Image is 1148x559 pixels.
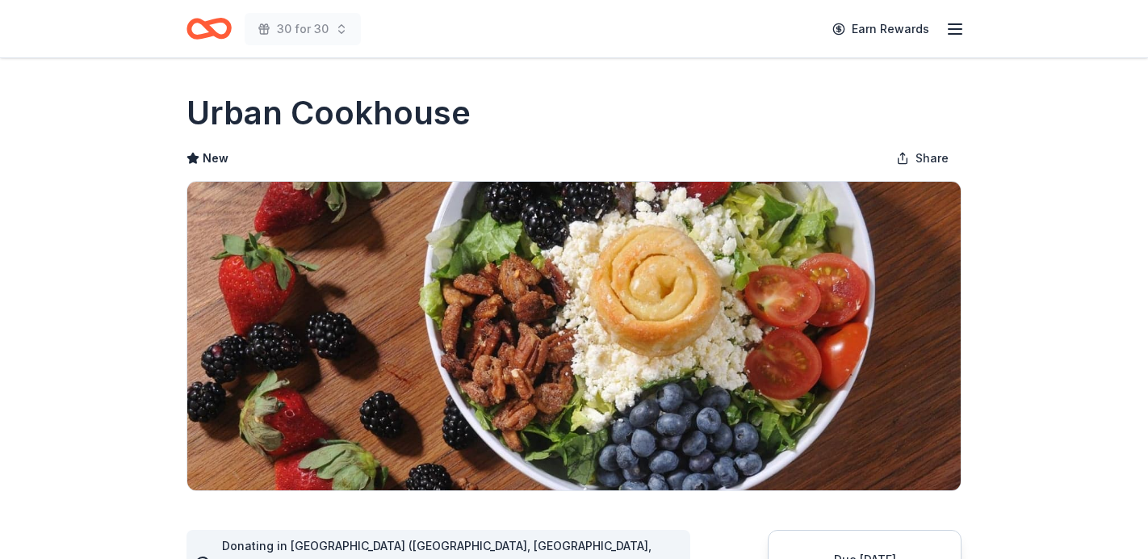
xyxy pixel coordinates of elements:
img: Image for Urban Cookhouse [187,182,961,490]
button: Share [883,142,962,174]
button: 30 for 30 [245,13,361,45]
span: Share [915,149,949,168]
span: 30 for 30 [277,19,329,39]
h1: Urban Cookhouse [186,90,471,136]
a: Earn Rewards [823,15,939,44]
span: New [203,149,228,168]
a: Home [186,10,232,48]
